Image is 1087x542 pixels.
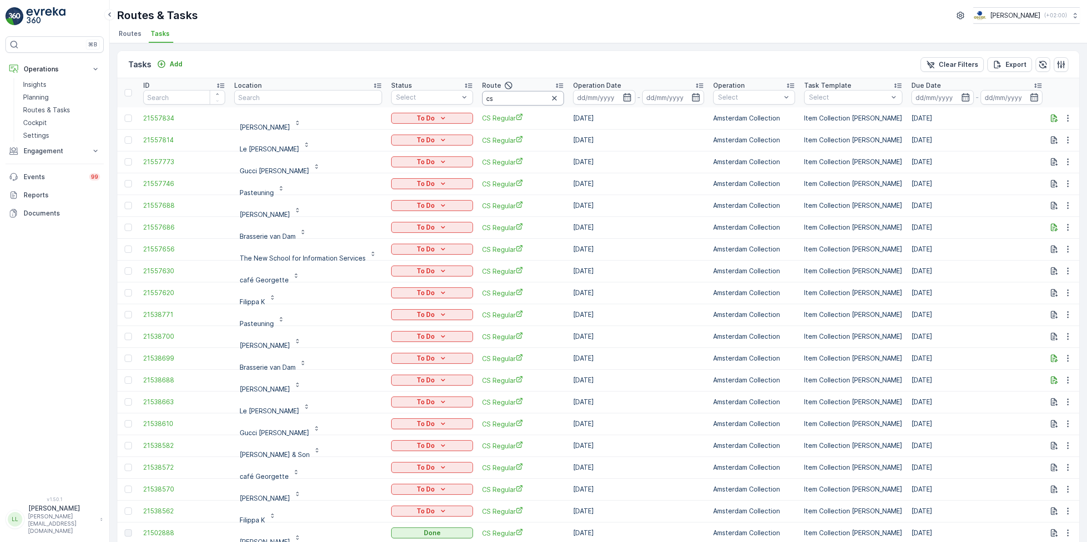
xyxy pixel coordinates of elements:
[417,157,435,166] p: To Do
[234,155,326,169] button: Gucci [PERSON_NAME]
[391,135,473,146] button: To Do
[417,397,435,406] p: To Do
[804,81,851,90] p: Task Template
[482,179,564,189] span: CS Regular
[417,201,435,210] p: To Do
[804,310,902,319] p: Item Collection [PERSON_NAME]
[240,472,289,481] p: café Georgette
[240,254,366,263] p: The New School for Information Services
[907,151,1047,173] td: [DATE]
[713,179,795,188] p: Amsterdam Collection
[143,332,225,341] a: 21538700
[143,179,225,188] span: 21557746
[125,224,132,231] div: Toggle Row Selected
[143,528,225,537] span: 21502888
[569,369,709,391] td: [DATE]
[24,209,100,218] p: Documents
[482,91,564,105] input: Search
[234,81,262,90] p: Location
[417,441,435,450] p: To Do
[907,107,1047,129] td: [DATE]
[713,135,795,145] p: Amsterdam Collection
[234,286,282,300] button: Filippa K
[417,376,435,385] p: To Do
[713,157,795,166] p: Amsterdam Collection
[24,172,84,181] p: Events
[482,332,564,341] span: CS Regular
[482,376,564,385] span: CS Regular
[939,60,978,69] p: Clear Filters
[143,419,225,428] a: 21538610
[143,507,225,516] a: 21538562
[391,156,473,167] button: To Do
[907,457,1047,478] td: [DATE]
[143,463,225,472] span: 21538572
[417,114,435,123] p: To Do
[391,200,473,211] button: To Do
[5,7,24,25] img: logo
[482,81,501,90] p: Route
[125,115,132,122] div: Toggle Row Selected
[234,307,290,322] button: Pasteuning
[23,93,49,102] p: Planning
[125,289,132,296] div: Toggle Row Selected
[482,288,564,298] a: CS Regular
[569,326,709,347] td: [DATE]
[482,245,564,254] span: CS Regular
[5,504,104,535] button: LL[PERSON_NAME][PERSON_NAME][EMAIL_ADDRESS][DOMAIN_NAME]
[907,369,1047,391] td: [DATE]
[153,59,186,70] button: Add
[240,232,296,241] p: Brasserie van Dam
[907,260,1047,282] td: [DATE]
[20,104,104,116] a: Routes & Tasks
[569,107,709,129] td: [DATE]
[143,245,225,254] span: 21557656
[143,485,225,494] span: 21538570
[234,373,307,387] button: [PERSON_NAME]
[23,131,49,140] p: Settings
[907,216,1047,238] td: [DATE]
[569,435,709,457] td: [DATE]
[125,420,132,427] div: Toggle Row Selected
[417,179,435,188] p: To Do
[125,464,132,471] div: Toggle Row Selected
[143,310,225,319] a: 21538771
[804,288,902,297] p: Item Collection [PERSON_NAME]
[1044,12,1067,19] p: ( +02:00 )
[240,450,310,459] p: [PERSON_NAME] & Son
[240,297,265,306] p: Filippa K
[91,173,98,181] p: 99
[981,90,1043,105] input: dd/mm/yyyy
[417,310,435,319] p: To Do
[911,81,941,90] p: Due Date
[907,435,1047,457] td: [DATE]
[569,260,709,282] td: [DATE]
[119,29,141,38] span: Routes
[907,326,1047,347] td: [DATE]
[125,202,132,209] div: Toggle Row Selected
[125,311,132,318] div: Toggle Row Selected
[417,332,435,341] p: To Do
[234,198,307,213] button: [PERSON_NAME]
[143,288,225,297] a: 21557620
[809,93,888,102] p: Select
[569,457,709,478] td: [DATE]
[125,355,132,362] div: Toggle Row Selected
[713,266,795,276] p: Amsterdam Collection
[28,504,96,513] p: [PERSON_NAME]
[391,287,473,298] button: To Do
[482,223,564,232] span: CS Regular
[23,118,47,127] p: Cockpit
[569,304,709,326] td: [DATE]
[240,385,290,394] p: [PERSON_NAME]
[482,528,564,538] a: CS Regular
[20,116,104,129] a: Cockpit
[234,329,307,344] button: [PERSON_NAME]
[482,419,564,429] a: CS Regular
[417,507,435,516] p: To Do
